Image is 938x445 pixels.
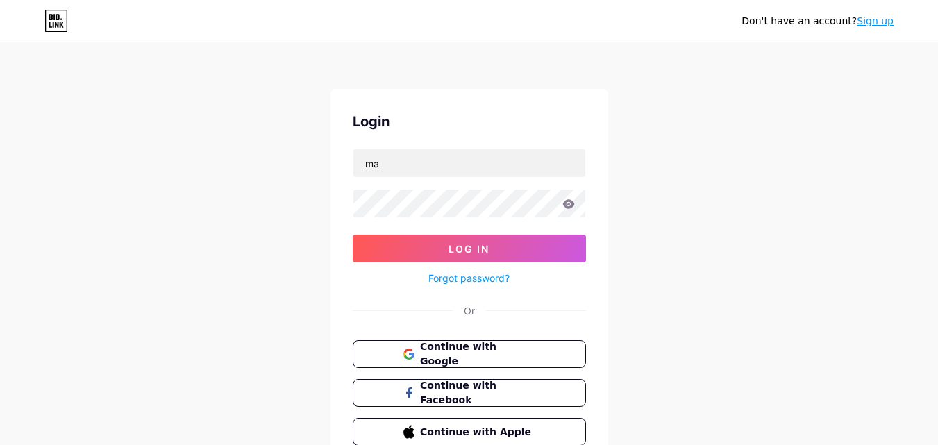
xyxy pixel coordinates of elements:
[353,149,585,177] input: Username
[428,271,510,285] a: Forgot password?
[353,111,586,132] div: Login
[420,339,535,369] span: Continue with Google
[353,379,586,407] button: Continue with Facebook
[420,378,535,408] span: Continue with Facebook
[857,15,894,26] a: Sign up
[449,243,489,255] span: Log In
[464,303,475,318] div: Or
[353,340,586,368] button: Continue with Google
[353,235,586,262] button: Log In
[420,425,535,439] span: Continue with Apple
[742,14,894,28] div: Don't have an account?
